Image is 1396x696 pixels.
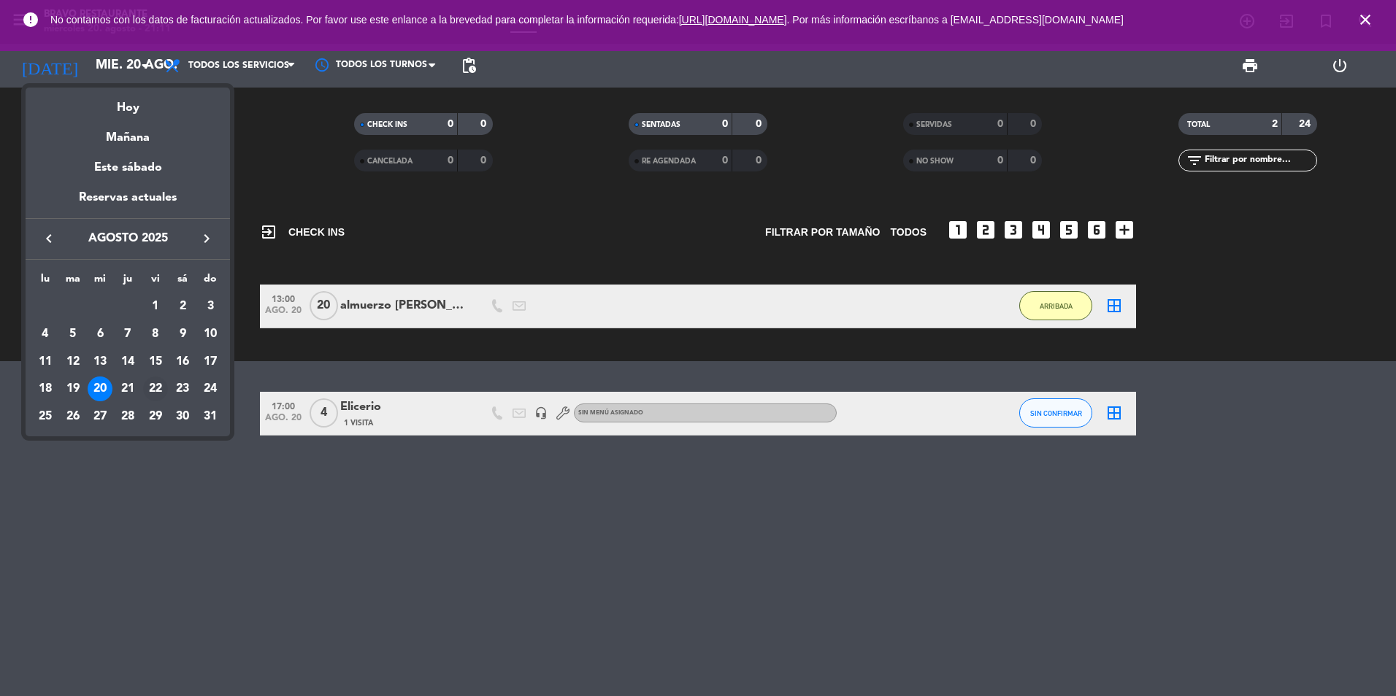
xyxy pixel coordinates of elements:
td: 1 de agosto de 2025 [142,293,169,320]
div: 1 [143,294,168,319]
th: domingo [196,271,224,293]
td: 24 de agosto de 2025 [196,375,224,403]
div: 29 [143,404,168,429]
div: 30 [170,404,195,429]
td: 29 de agosto de 2025 [142,403,169,430]
div: 26 [61,404,85,429]
td: 14 de agosto de 2025 [114,348,142,376]
div: Reservas actuales [26,188,230,218]
td: 28 de agosto de 2025 [114,403,142,430]
td: 3 de agosto de 2025 [196,293,224,320]
td: 21 de agosto de 2025 [114,375,142,403]
span: agosto 2025 [62,229,193,248]
td: 13 de agosto de 2025 [86,348,114,376]
div: 25 [33,404,58,429]
td: 10 de agosto de 2025 [196,320,224,348]
div: 2 [170,294,195,319]
td: 22 de agosto de 2025 [142,375,169,403]
th: sábado [169,271,197,293]
td: 20 de agosto de 2025 [86,375,114,403]
div: 28 [115,404,140,429]
div: 6 [88,322,112,347]
td: 25 de agosto de 2025 [31,403,59,430]
td: 4 de agosto de 2025 [31,320,59,348]
td: 9 de agosto de 2025 [169,320,197,348]
td: 26 de agosto de 2025 [59,403,87,430]
div: 4 [33,322,58,347]
td: 16 de agosto de 2025 [169,348,197,376]
div: 7 [115,322,140,347]
div: 19 [61,376,85,401]
div: 9 [170,322,195,347]
td: 15 de agosto de 2025 [142,348,169,376]
div: 24 [198,376,223,401]
div: Mañana [26,117,230,147]
div: 31 [198,404,223,429]
div: 12 [61,349,85,374]
td: 19 de agosto de 2025 [59,375,87,403]
i: keyboard_arrow_left [40,230,58,247]
td: AGO. [31,293,142,320]
td: 23 de agosto de 2025 [169,375,197,403]
td: 7 de agosto de 2025 [114,320,142,348]
div: 3 [198,294,223,319]
td: 11 de agosto de 2025 [31,348,59,376]
div: 11 [33,349,58,374]
div: 21 [115,376,140,401]
td: 12 de agosto de 2025 [59,348,87,376]
i: keyboard_arrow_right [198,230,215,247]
div: 17 [198,349,223,374]
th: martes [59,271,87,293]
div: 27 [88,404,112,429]
th: lunes [31,271,59,293]
div: 23 [170,376,195,401]
th: viernes [142,271,169,293]
div: 13 [88,349,112,374]
div: 15 [143,349,168,374]
td: 30 de agosto de 2025 [169,403,197,430]
td: 2 de agosto de 2025 [169,293,197,320]
td: 18 de agosto de 2025 [31,375,59,403]
button: keyboard_arrow_left [36,229,62,248]
div: Hoy [26,88,230,117]
td: 27 de agosto de 2025 [86,403,114,430]
div: Este sábado [26,147,230,188]
td: 5 de agosto de 2025 [59,320,87,348]
div: 10 [198,322,223,347]
th: miércoles [86,271,114,293]
div: 16 [170,349,195,374]
td: 6 de agosto de 2025 [86,320,114,348]
div: 14 [115,349,140,374]
button: keyboard_arrow_right [193,229,220,248]
div: 8 [143,322,168,347]
th: jueves [114,271,142,293]
div: 22 [143,376,168,401]
td: 8 de agosto de 2025 [142,320,169,348]
td: 31 de agosto de 2025 [196,403,224,430]
td: 17 de agosto de 2025 [196,348,224,376]
div: 20 [88,376,112,401]
div: 5 [61,322,85,347]
div: 18 [33,376,58,401]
